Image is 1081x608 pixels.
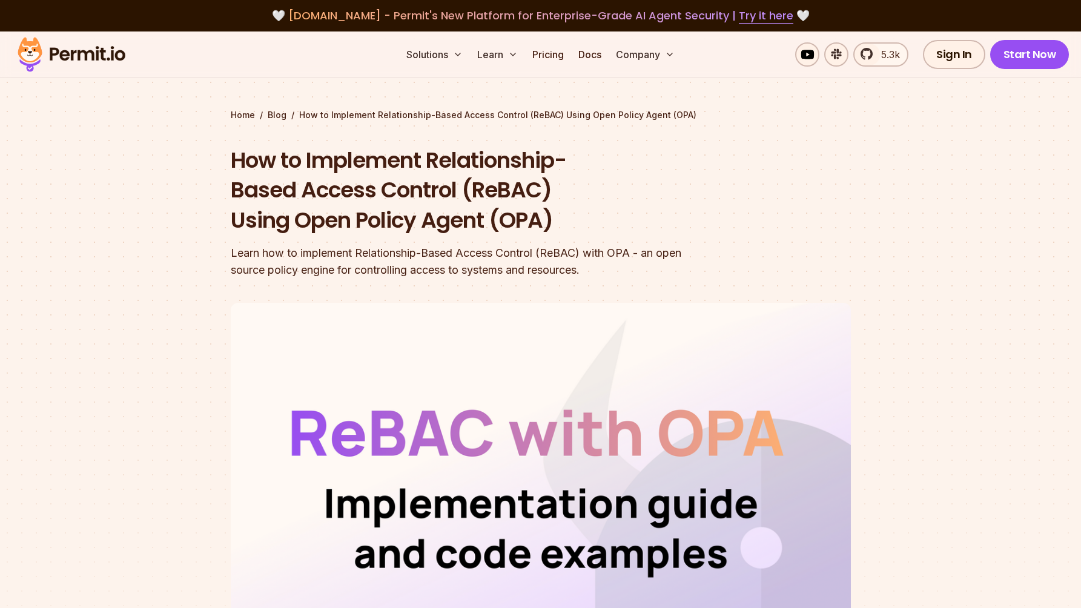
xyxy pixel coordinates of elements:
button: Solutions [402,42,468,67]
a: Sign In [923,40,985,69]
div: Learn how to implement Relationship-Based Access Control (ReBAC) with OPA - an open source policy... [231,245,696,279]
a: Blog [268,109,286,121]
a: 5.3k [853,42,908,67]
a: Try it here [739,8,793,24]
span: [DOMAIN_NAME] - Permit's New Platform for Enterprise-Grade AI Agent Security | [288,8,793,23]
a: Home [231,109,255,121]
button: Company [611,42,679,67]
a: Docs [574,42,606,67]
span: 5.3k [874,47,900,62]
h1: How to Implement Relationship-Based Access Control (ReBAC) Using Open Policy Agent (OPA) [231,145,696,236]
a: Pricing [527,42,569,67]
a: Start Now [990,40,1069,69]
img: Permit logo [12,34,131,75]
div: / / [231,109,851,121]
button: Learn [472,42,523,67]
div: 🤍 🤍 [29,7,1052,24]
